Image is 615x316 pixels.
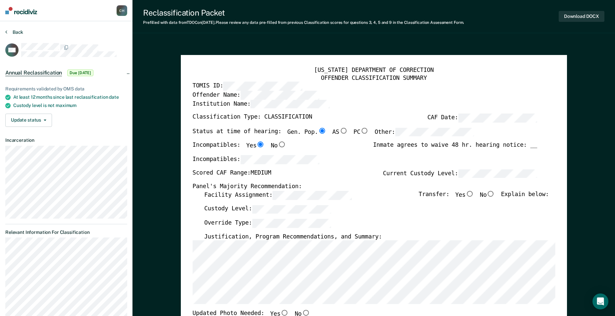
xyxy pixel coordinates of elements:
[192,91,319,100] label: Offender Name:
[204,233,382,240] label: Justification, Program Recommendations, and Summary:
[246,142,265,150] label: Yes
[204,191,351,200] label: Facility Assignment:
[192,74,555,82] div: OFFENDER CLASSIFICATION SUMMARY
[192,82,302,91] label: TOMIS ID:
[360,128,369,134] input: PC
[143,8,464,18] div: Reclassification Packet
[5,230,127,235] dt: Relevant Information For Classification
[192,67,555,75] div: [US_STATE] DEPARTMENT OF CORRECTION
[427,114,537,123] label: CAF Date:
[5,7,37,14] img: Recidiviz
[301,310,310,316] input: No
[487,191,495,197] input: No
[480,191,495,200] label: No
[192,128,474,142] div: Status at time of hearing:
[455,191,474,200] label: Yes
[192,142,286,155] div: Incompatibles:
[5,70,62,76] span: Annual Reclassification
[13,103,127,108] div: Custody level is not
[458,114,537,123] input: CAF Date:
[465,191,474,197] input: Yes
[419,191,549,205] div: Transfer: Explain below:
[204,219,331,228] label: Override Type:
[192,183,537,191] div: Panel's Majority Recommendation:
[192,114,312,123] label: Classification Type: CLASSIFICATION
[5,114,52,127] button: Update status
[339,128,348,134] input: AS
[318,128,327,134] input: Gen. Pop.
[223,82,302,91] input: TOMIS ID:
[56,103,77,108] span: maximum
[273,191,351,200] input: Facility Assignment:
[287,128,326,137] label: Gen. Pop.
[271,142,286,150] label: No
[278,142,286,148] input: No
[251,100,330,109] input: Institution Name:
[252,205,331,214] input: Custody Level:
[559,11,604,22] button: Download DOCX
[375,128,474,137] label: Other:
[240,91,319,100] input: Offender Name:
[395,128,474,137] input: Other:
[280,310,289,316] input: Yes
[383,169,537,178] label: Current Custody Level:
[192,169,271,178] label: Scored CAF Range: MEDIUM
[592,293,608,309] div: Open Intercom Messenger
[252,219,331,228] input: Override Type:
[192,155,319,164] label: Incompatibles:
[204,205,331,214] label: Custody Level:
[67,70,93,76] span: Due [DATE]
[240,155,319,164] input: Incompatibles:
[143,20,464,25] div: Prefilled with data from TDOC on [DATE] . Please review any data pre-filled from previous Classif...
[373,142,537,155] div: Inmate agrees to waive 48 hr. hearing notice: __
[117,5,127,16] div: C H
[353,128,369,137] label: PC
[332,128,347,137] label: AS
[5,29,23,35] button: Back
[256,142,265,148] input: Yes
[5,137,127,143] dt: Incarceration
[192,100,330,109] label: Institution Name:
[109,94,119,100] span: date
[458,169,537,178] input: Current Custody Level:
[5,86,127,92] div: Requirements validated by OMS data
[13,94,127,100] div: At least 12 months since last reclassification
[117,5,127,16] button: CH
